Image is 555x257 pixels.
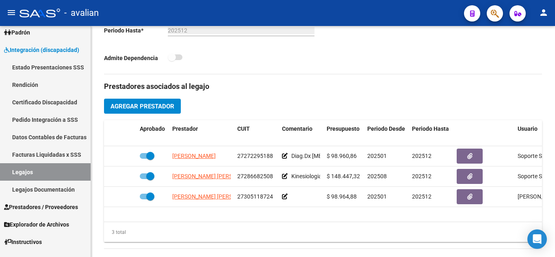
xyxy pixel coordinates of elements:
datatable-header-cell: Aprobado [137,120,169,147]
div: Open Intercom Messenger [527,229,547,249]
span: Prestador [172,125,198,132]
p: Periodo Hasta [104,26,168,35]
span: Comentario [282,125,312,132]
span: Agregar Prestador [111,103,174,110]
span: 202512 [412,193,431,200]
span: 202501 [367,193,387,200]
button: Agregar Prestador [104,99,181,114]
span: $ 98.960,86 [327,153,357,159]
mat-icon: menu [7,8,16,17]
span: 27305118724 [237,193,273,200]
datatable-header-cell: Periodo Desde [364,120,409,147]
h3: Prestadores asociados al legajo [104,81,542,92]
span: 27286682508 [237,173,273,179]
span: Instructivos [4,238,42,246]
span: 27272295188 [237,153,273,159]
datatable-header-cell: Comentario [279,120,323,147]
span: 202512 [412,173,431,179]
datatable-header-cell: Presupuesto [323,120,364,147]
span: Periodo Desde [367,125,405,132]
span: Padrón [4,28,30,37]
span: 202512 [412,153,431,159]
span: - avalian [64,4,99,22]
span: 202508 [367,173,387,179]
span: Aprobado [140,125,165,132]
span: Presupuesto [327,125,360,132]
datatable-header-cell: CUIT [234,120,279,147]
div: 3 total [104,228,126,237]
span: Explorador de Archivos [4,220,69,229]
span: [PERSON_NAME] [PERSON_NAME] [172,173,260,179]
span: Prestadores / Proveedores [4,203,78,212]
mat-icon: person [539,8,548,17]
span: Integración (discapacidad) [4,45,79,54]
span: Usuario [518,125,538,132]
datatable-header-cell: Prestador [169,120,234,147]
span: $ 148.447,32 [327,173,360,179]
span: Kinesiologia 3 sesiones semanales [291,173,378,179]
datatable-header-cell: Periodo Hasta [409,120,453,147]
span: Periodo Hasta [412,125,449,132]
span: $ 98.964,88 [327,193,357,200]
span: [PERSON_NAME] [PERSON_NAME] [172,193,260,200]
span: [PERSON_NAME] [172,153,216,159]
span: 202501 [367,153,387,159]
p: Admite Dependencia [104,54,168,63]
span: CUIT [237,125,250,132]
